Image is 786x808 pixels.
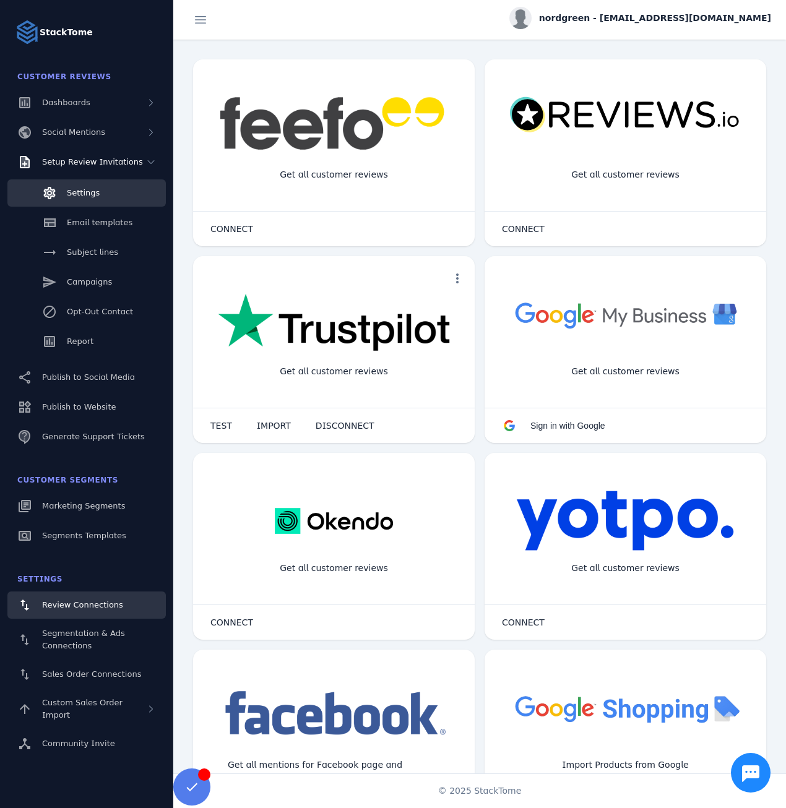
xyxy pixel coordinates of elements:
div: Get all customer reviews [561,552,689,585]
a: Publish to Website [7,393,166,421]
span: Social Mentions [42,127,105,137]
img: trustpilot.png [218,293,450,353]
span: Email templates [67,218,132,227]
a: Publish to Social Media [7,364,166,391]
button: CONNECT [490,217,557,241]
span: Opt-Out Contact [67,307,133,316]
div: Get all customer reviews [561,158,689,191]
a: Email templates [7,209,166,236]
a: Opt-Out Contact [7,298,166,325]
div: Get all mentions for Facebook page and Instagram account [218,749,450,794]
span: Campaigns [67,277,112,286]
div: Get all customer reviews [270,552,398,585]
a: Marketing Segments [7,492,166,520]
a: Settings [7,179,166,207]
img: facebook.png [218,687,450,741]
button: IMPORT [244,413,303,438]
a: Review Connections [7,591,166,619]
div: Import Products from Google [552,749,698,781]
span: Review Connections [42,600,123,609]
img: googlebusiness.png [509,293,741,337]
span: CONNECT [502,225,545,233]
span: Settings [67,188,100,197]
a: Segments Templates [7,522,166,549]
span: Generate Support Tickets [42,432,145,441]
img: okendo.webp [275,490,393,552]
span: Customer Segments [17,476,118,484]
button: Sign in with Google [490,413,618,438]
img: yotpo.png [516,490,735,552]
button: CONNECT [198,217,266,241]
button: more [445,266,470,291]
img: googleshopping.png [509,687,741,730]
button: TEST [198,413,244,438]
img: reviewsio.svg [509,97,741,134]
button: CONNECT [490,610,557,635]
span: Report [67,337,93,346]
span: Segments Templates [42,531,126,540]
button: nordgreen - [EMAIL_ADDRESS][DOMAIN_NAME] [509,7,771,29]
img: profile.jpg [509,7,532,29]
span: DISCONNECT [316,421,374,430]
button: CONNECT [198,610,266,635]
span: Sign in with Google [530,421,605,431]
div: Get all customer reviews [561,355,689,388]
strong: StackTome [40,26,93,39]
span: Publish to Social Media [42,372,135,382]
div: Get all customer reviews [270,158,398,191]
span: Marketing Segments [42,501,125,510]
span: Setup Review Invitations [42,157,143,166]
button: DISCONNECT [303,413,387,438]
span: Custom Sales Order Import [42,698,123,720]
span: CONNECT [210,618,253,627]
a: Community Invite [7,730,166,757]
a: Generate Support Tickets [7,423,166,450]
span: TEST [210,421,232,430]
span: Customer Reviews [17,72,111,81]
span: nordgreen - [EMAIL_ADDRESS][DOMAIN_NAME] [539,12,771,25]
span: CONNECT [502,618,545,627]
a: Segmentation & Ads Connections [7,621,166,658]
span: Publish to Website [42,402,116,411]
img: feefo.png [218,97,450,150]
a: Campaigns [7,269,166,296]
span: Dashboards [42,98,90,107]
span: © 2025 StackTome [438,784,522,797]
a: Report [7,328,166,355]
span: Subject lines [67,247,118,257]
span: Community Invite [42,739,115,748]
a: Subject lines [7,239,166,266]
span: Segmentation & Ads Connections [42,629,125,650]
div: Get all customer reviews [270,355,398,388]
img: Logo image [15,20,40,45]
span: IMPORT [257,421,291,430]
a: Sales Order Connections [7,661,166,688]
span: CONNECT [210,225,253,233]
span: Settings [17,575,63,583]
span: Sales Order Connections [42,669,141,679]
